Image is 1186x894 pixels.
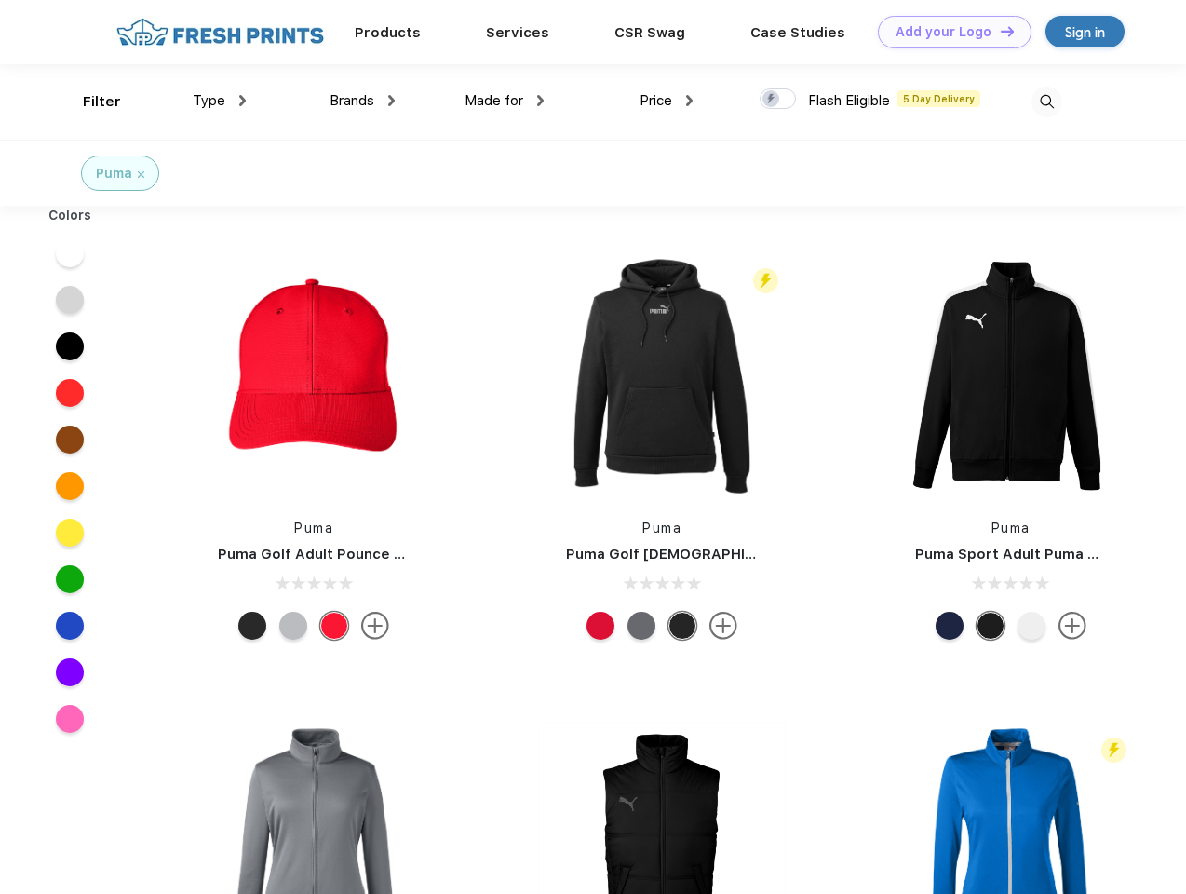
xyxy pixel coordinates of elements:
[330,92,374,109] span: Brands
[586,612,614,640] div: High Risk Red
[279,612,307,640] div: Quarry
[294,521,333,535] a: Puma
[1101,738,1126,763] img: flash_active_toggle.svg
[361,612,389,640] img: more.svg
[709,612,737,640] img: more.svg
[218,546,503,562] a: Puma Golf Adult Pounce Adjustable Cap
[486,24,549,41] a: Services
[83,91,121,113] div: Filter
[138,171,144,178] img: filter_cancel.svg
[320,612,348,640] div: High Risk Red
[686,95,693,106] img: dropdown.png
[668,612,696,640] div: Puma Black
[936,612,964,640] div: Peacoat
[753,268,778,293] img: flash_active_toggle.svg
[642,521,681,535] a: Puma
[1018,612,1045,640] div: White and Quiet Shade
[640,92,672,109] span: Price
[538,252,786,500] img: func=resize&h=266
[34,206,106,225] div: Colors
[1001,26,1014,36] img: DT
[566,546,911,562] a: Puma Golf [DEMOGRAPHIC_DATA]' Icon Golf Polo
[111,16,330,48] img: fo%20logo%202.webp
[808,92,890,109] span: Flash Eligible
[1065,21,1105,43] div: Sign in
[239,95,246,106] img: dropdown.png
[896,24,991,40] div: Add your Logo
[465,92,523,109] span: Made for
[96,164,132,183] div: Puma
[190,252,438,500] img: func=resize&h=266
[537,95,544,106] img: dropdown.png
[887,252,1135,500] img: func=resize&h=266
[388,95,395,106] img: dropdown.png
[355,24,421,41] a: Products
[193,92,225,109] span: Type
[897,90,980,107] span: 5 Day Delivery
[1031,87,1062,117] img: desktop_search.svg
[238,612,266,640] div: Puma Black
[1045,16,1125,47] a: Sign in
[1058,612,1086,640] img: more.svg
[614,24,685,41] a: CSR Swag
[977,612,1004,640] div: Puma Black
[991,521,1031,535] a: Puma
[627,612,655,640] div: Quiet Shade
